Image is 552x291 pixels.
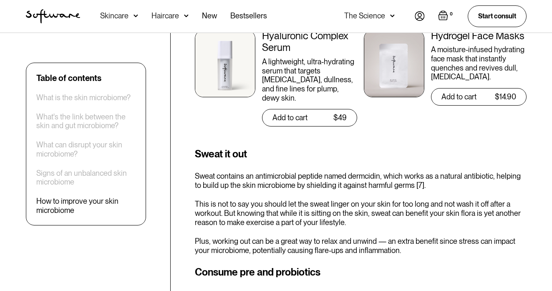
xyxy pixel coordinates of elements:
[495,93,516,101] div: $14.90
[431,30,526,42] div: Hydrogel Face Masks
[390,12,395,20] img: arrow down
[36,141,136,159] a: What can disrupt your skin microbiome?
[100,12,129,20] div: Skincare
[36,197,136,215] a: How to improve your skin microbiome
[195,237,527,255] p: Plus, working out can be a great way to relax and unwind — an extra benefit since stress can impa...
[344,12,385,20] div: The Science
[36,112,136,130] a: What's the link between the skin and gut microbiome?
[195,30,357,127] a: Hyaluronic Complex SerumA lightweight, ultra-hydrating serum that targets [MEDICAL_DATA], dullnes...
[195,200,527,227] p: This is not to say you should let the sweat linger on your skin for too long and not wash it off ...
[364,30,526,127] a: Hydrogel Face MasksA moisture-infused hydrating face mask that instantly quenches and revives dul...
[262,57,357,102] div: A lightweight, ultra-hydrating serum that targets [MEDICAL_DATA], dullness, and fine lines for pl...
[36,169,136,187] a: Signs of an unbalanced skin microbiome
[195,265,527,280] h3: Consume pre and probiotics
[184,12,189,20] img: arrow down
[134,12,138,20] img: arrow down
[441,93,476,101] div: Add to cart
[431,45,526,81] div: A moisture-infused hydrating face mask that instantly quenches and revives dull, [MEDICAL_DATA].
[26,9,80,23] a: home
[195,147,527,162] h3: Sweat it out
[448,10,454,18] div: 0
[26,9,80,23] img: Software Logo
[36,73,101,83] div: Table of contents
[195,172,527,190] p: Sweat contains an antimicrobial peptide named dermcidin, which works as a natural antibiotic, hel...
[262,30,357,54] div: Hyaluronic Complex Serum
[151,12,179,20] div: Haircare
[36,93,131,102] a: What is the skin microbiome?
[468,5,527,27] a: Start consult
[438,10,454,22] a: Open empty cart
